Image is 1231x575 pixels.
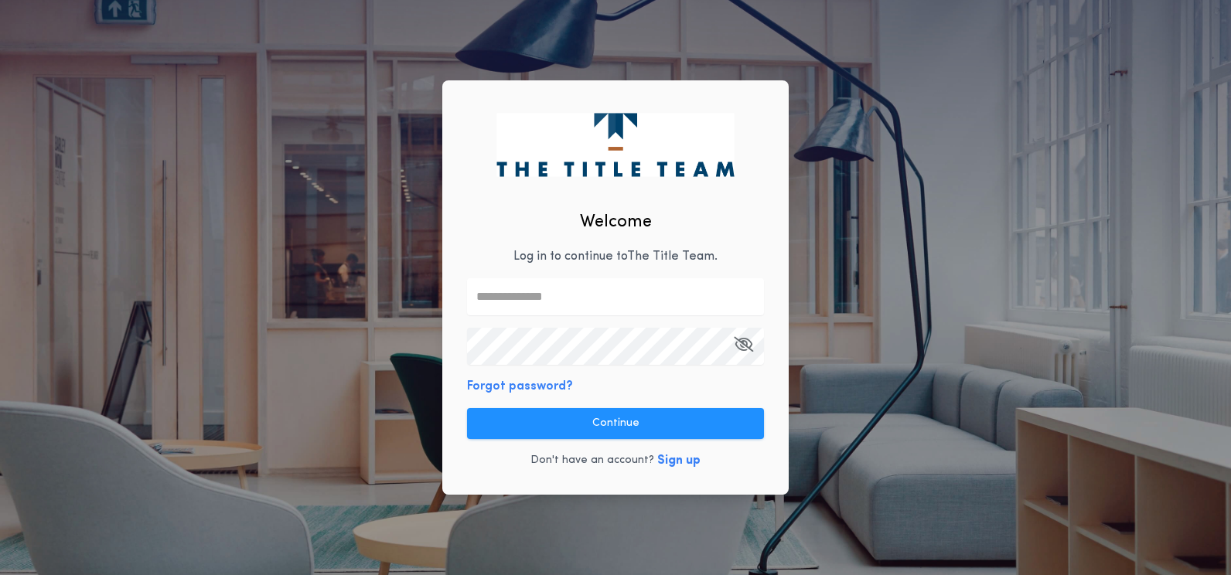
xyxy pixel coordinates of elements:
h2: Welcome [580,209,652,235]
button: Continue [467,408,764,439]
button: Sign up [657,451,701,470]
p: Log in to continue to The Title Team . [513,247,718,266]
img: logo [496,113,734,176]
button: Forgot password? [467,377,573,396]
p: Don't have an account? [530,453,654,468]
